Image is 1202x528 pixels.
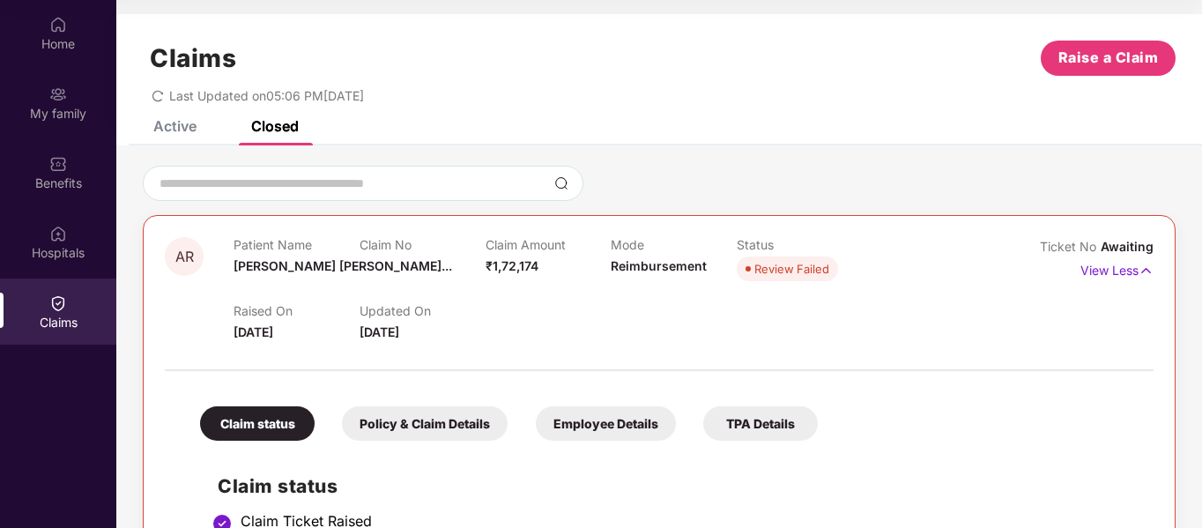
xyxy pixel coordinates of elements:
[175,249,194,264] span: AR
[234,237,360,252] p: Patient Name
[152,88,164,103] span: redo
[360,303,486,318] p: Updated On
[360,237,486,252] p: Claim No
[49,294,67,312] img: svg+xml;base64,PHN2ZyBpZD0iQ2xhaW0iIHhtbG5zPSJodHRwOi8vd3d3LnczLm9yZy8yMDAwL3N2ZyIgd2lkdGg9IjIwIi...
[554,176,568,190] img: svg+xml;base64,PHN2ZyBpZD0iU2VhcmNoLTMyeDMyIiB4bWxucz0iaHR0cDovL3d3dy53My5vcmcvMjAwMC9zdmciIHdpZH...
[737,237,863,252] p: Status
[486,237,612,252] p: Claim Amount
[251,117,299,135] div: Closed
[611,258,707,273] span: Reimbursement
[150,43,236,73] h1: Claims
[1101,239,1154,254] span: Awaiting
[49,86,67,103] img: svg+xml;base64,PHN2ZyB3aWR0aD0iMjAiIGhlaWdodD0iMjAiIHZpZXdCb3g9IjAgMCAyMCAyMCIgZmlsbD0ibm9uZSIgeG...
[611,237,737,252] p: Mode
[169,88,364,103] span: Last Updated on 05:06 PM[DATE]
[234,324,273,339] span: [DATE]
[153,117,197,135] div: Active
[754,260,829,278] div: Review Failed
[1041,41,1176,76] button: Raise a Claim
[218,472,1136,501] h2: Claim status
[234,258,452,273] span: [PERSON_NAME] [PERSON_NAME]...
[703,406,818,441] div: TPA Details
[536,406,676,441] div: Employee Details
[49,225,67,242] img: svg+xml;base64,PHN2ZyBpZD0iSG9zcGl0YWxzIiB4bWxucz0iaHR0cDovL3d3dy53My5vcmcvMjAwMC9zdmciIHdpZHRoPS...
[200,406,315,441] div: Claim status
[49,16,67,33] img: svg+xml;base64,PHN2ZyBpZD0iSG9tZSIgeG1sbnM9Imh0dHA6Ly93d3cudzMub3JnLzIwMDAvc3ZnIiB3aWR0aD0iMjAiIG...
[342,406,508,441] div: Policy & Claim Details
[360,258,366,273] span: -
[1040,239,1101,254] span: Ticket No
[234,303,360,318] p: Raised On
[486,258,538,273] span: ₹1,72,174
[360,324,399,339] span: [DATE]
[1080,257,1154,280] p: View Less
[49,155,67,173] img: svg+xml;base64,PHN2ZyBpZD0iQmVuZWZpdHMiIHhtbG5zPSJodHRwOi8vd3d3LnczLm9yZy8yMDAwL3N2ZyIgd2lkdGg9Ij...
[1058,47,1159,69] span: Raise a Claim
[1139,261,1154,280] img: svg+xml;base64,PHN2ZyB4bWxucz0iaHR0cDovL3d3dy53My5vcmcvMjAwMC9zdmciIHdpZHRoPSIxNyIgaGVpZ2h0PSIxNy...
